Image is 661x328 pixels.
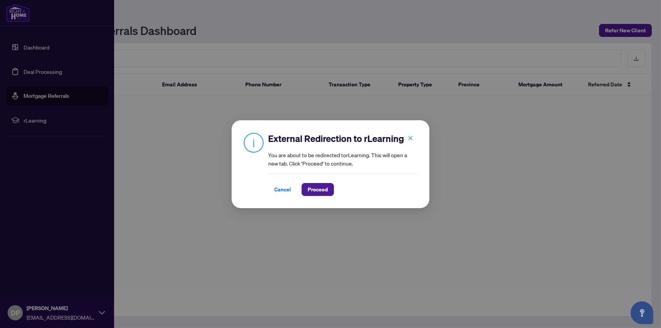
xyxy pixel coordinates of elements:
h2: External Redirection to rLearning [268,132,417,145]
span: close [408,135,413,140]
button: Proceed [302,183,334,196]
span: Cancel [274,183,291,196]
img: Info Icon [244,132,264,153]
span: Proceed [308,183,328,196]
button: Open asap [631,301,653,324]
div: You are about to be redirected to rLearning . This will open a new tab. Click ‘Proceed’ to continue. [268,132,417,196]
button: Cancel [268,183,297,196]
